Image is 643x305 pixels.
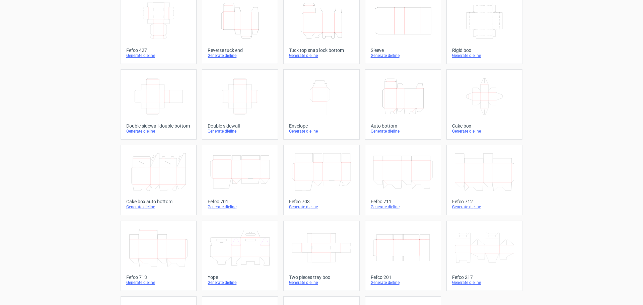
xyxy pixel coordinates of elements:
[208,129,272,134] div: Generate dieline
[452,280,517,285] div: Generate dieline
[202,69,278,140] a: Double sidewallGenerate dieline
[371,129,435,134] div: Generate dieline
[452,275,517,280] div: Fefco 217
[202,145,278,215] a: Fefco 701Generate dieline
[371,123,435,129] div: Auto bottom
[283,221,359,291] a: Two pieces tray boxGenerate dieline
[289,280,354,285] div: Generate dieline
[446,221,522,291] a: Fefco 217Generate dieline
[289,53,354,58] div: Generate dieline
[208,53,272,58] div: Generate dieline
[126,204,191,210] div: Generate dieline
[371,204,435,210] div: Generate dieline
[289,275,354,280] div: Two pieces tray box
[121,221,197,291] a: Fefco 713Generate dieline
[446,69,522,140] a: Cake boxGenerate dieline
[371,199,435,204] div: Fefco 711
[126,280,191,285] div: Generate dieline
[121,145,197,215] a: Cake box auto bottomGenerate dieline
[289,199,354,204] div: Fefco 703
[126,53,191,58] div: Generate dieline
[452,129,517,134] div: Generate dieline
[452,48,517,53] div: Rigid box
[126,199,191,204] div: Cake box auto bottom
[371,275,435,280] div: Fefco 201
[289,123,354,129] div: Envelope
[208,199,272,204] div: Fefco 701
[452,53,517,58] div: Generate dieline
[202,221,278,291] a: YopeGenerate dieline
[371,280,435,285] div: Generate dieline
[121,69,197,140] a: Double sidewall double bottomGenerate dieline
[446,145,522,215] a: Fefco 712Generate dieline
[452,199,517,204] div: Fefco 712
[283,69,359,140] a: EnvelopeGenerate dieline
[208,123,272,129] div: Double sidewall
[126,48,191,53] div: Fefco 427
[365,69,441,140] a: Auto bottomGenerate dieline
[452,123,517,129] div: Cake box
[126,129,191,134] div: Generate dieline
[208,204,272,210] div: Generate dieline
[283,145,359,215] a: Fefco 703Generate dieline
[208,48,272,53] div: Reverse tuck end
[126,123,191,129] div: Double sidewall double bottom
[365,145,441,215] a: Fefco 711Generate dieline
[365,221,441,291] a: Fefco 201Generate dieline
[289,204,354,210] div: Generate dieline
[452,204,517,210] div: Generate dieline
[126,275,191,280] div: Fefco 713
[289,129,354,134] div: Generate dieline
[208,275,272,280] div: Yope
[208,280,272,285] div: Generate dieline
[289,48,354,53] div: Tuck top snap lock bottom
[371,48,435,53] div: Sleeve
[371,53,435,58] div: Generate dieline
